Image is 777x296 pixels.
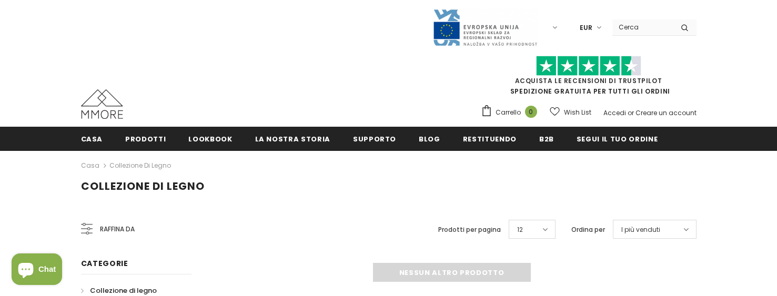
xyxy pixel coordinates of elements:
span: 0 [525,106,537,118]
span: I più venduti [621,224,660,235]
input: Search Site [612,19,673,35]
span: EUR [580,23,592,33]
span: or [628,108,634,117]
a: Javni Razpis [432,23,538,32]
span: Segui il tuo ordine [577,134,658,144]
a: Lookbook [188,127,232,150]
a: Segui il tuo ordine [577,127,658,150]
img: Casi MMORE [81,89,123,119]
a: Creare un account [635,108,697,117]
span: Lookbook [188,134,232,144]
span: Blog [419,134,440,144]
label: Prodotti per pagina [438,224,501,235]
span: supporto [353,134,396,144]
a: Casa [81,159,99,172]
span: Wish List [564,107,591,118]
a: Wish List [550,103,591,121]
a: Accedi [603,108,626,117]
span: SPEDIZIONE GRATUITA PER TUTTI GLI ORDINI [481,60,697,96]
a: Prodotti [125,127,166,150]
a: Collezione di legno [109,161,171,170]
a: La nostra storia [255,127,330,150]
a: Carrello 0 [481,105,542,120]
span: Collezione di legno [90,285,157,295]
a: Restituendo [463,127,517,150]
a: supporto [353,127,396,150]
a: Blog [419,127,440,150]
a: B2B [539,127,554,150]
span: Carrello [496,107,521,118]
img: Fidati di Pilot Stars [536,56,641,76]
span: La nostra storia [255,134,330,144]
span: Restituendo [463,134,517,144]
a: Casa [81,127,103,150]
span: Casa [81,134,103,144]
span: Categorie [81,258,128,269]
span: Prodotti [125,134,166,144]
label: Ordina per [571,224,605,235]
span: Collezione di legno [81,179,205,193]
span: 12 [517,224,523,235]
a: Acquista le recensioni di TrustPilot [515,76,662,85]
span: B2B [539,134,554,144]
span: Raffina da [100,223,135,235]
inbox-online-store-chat: Shopify online store chat [8,253,65,288]
img: Javni Razpis [432,8,538,47]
